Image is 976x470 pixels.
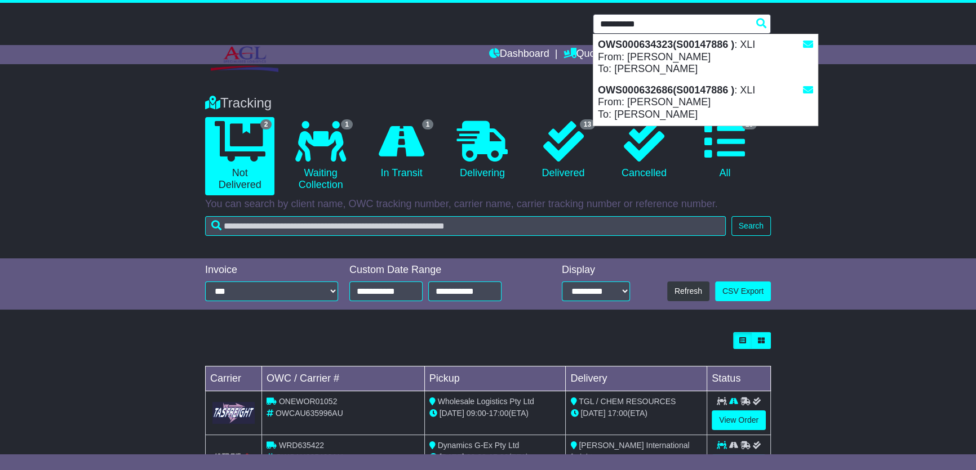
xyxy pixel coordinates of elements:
[562,264,630,276] div: Display
[609,117,678,183] a: Cancelled
[206,366,262,391] td: Carrier
[341,119,353,129] span: 1
[276,453,343,462] span: OWCAU635422AU
[212,402,255,424] img: GetCarrierServiceLogo
[563,45,629,64] a: Quote/Book
[262,366,425,391] td: OWC / Carrier #
[489,453,508,462] span: 17:00
[570,441,689,462] span: [PERSON_NAME] International freight
[707,366,771,391] td: Status
[570,408,702,419] div: (ETA)
[279,397,337,406] span: ONEWOR01052
[438,441,520,450] span: Dynamics G-Ex Pty Ltd
[579,397,676,406] span: TGL / CHEM RESOURCES
[715,281,771,301] a: CSV Export
[212,453,255,463] img: HiTrans.png
[467,453,486,462] span: 09:00
[260,119,272,129] span: 2
[349,264,530,276] div: Custom Date Range
[438,397,534,406] span: Wholesale Logistics Pty Ltd
[580,409,605,418] span: [DATE]
[593,34,818,80] div: : XLI From: [PERSON_NAME] To: [PERSON_NAME]
[422,119,434,129] span: 1
[489,409,508,418] span: 17:00
[566,366,707,391] td: Delivery
[467,409,486,418] span: 09:00
[424,366,566,391] td: Pickup
[529,117,598,183] a: 13 Delivered
[205,198,771,211] p: You can search by client name, OWC tracking number, carrier name, carrier tracking number or refe...
[440,453,464,462] span: [DATE]
[580,119,595,129] span: 13
[593,80,818,126] div: : XLI From: [PERSON_NAME] To: [PERSON_NAME]
[712,410,766,430] a: View Order
[598,39,734,50] strong: OWS000634323(S00147886 )
[429,451,561,463] div: - (ETA)
[489,45,549,64] a: Dashboard
[276,409,343,418] span: OWCAU635996AU
[598,84,734,96] strong: OWS000632686(S00147886 )
[286,117,355,195] a: 1 Waiting Collection
[205,117,274,195] a: 2 Not Delivered
[279,441,324,450] span: WRD635422
[367,117,436,183] a: 1 In Transit
[199,95,777,111] div: Tracking
[440,409,464,418] span: [DATE]
[607,409,627,418] span: 17:00
[731,216,771,236] button: Search
[690,117,760,183] a: 15 All
[205,264,338,276] div: Invoice
[447,117,517,183] a: Delivering
[667,281,709,301] button: Refresh
[429,408,561,419] div: - (ETA)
